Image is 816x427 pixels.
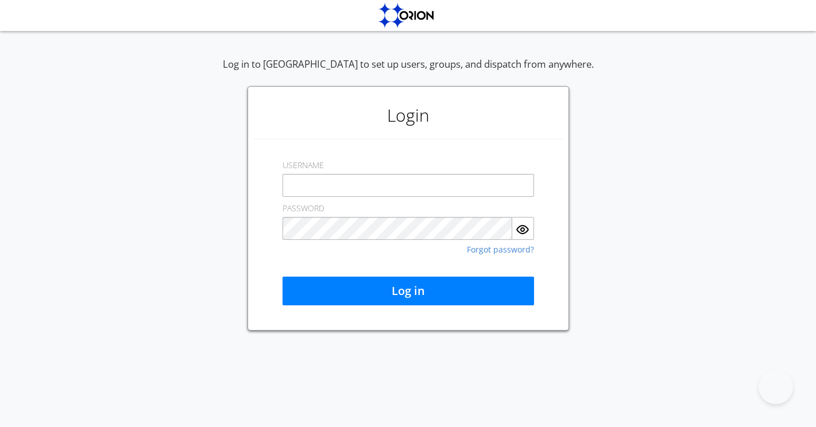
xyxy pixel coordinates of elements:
[512,217,533,240] button: Show Password
[283,277,534,305] button: Log in
[223,57,594,86] div: Log in to [GEOGRAPHIC_DATA] to set up users, groups, and dispatch from anywhere.
[283,217,513,240] input: Password
[254,92,563,138] h1: Login
[283,160,324,171] label: USERNAME
[467,246,534,254] a: Forgot password?
[283,203,324,214] label: PASSWORD
[759,370,793,404] iframe: Toggle Customer Support
[516,223,529,236] img: eye.svg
